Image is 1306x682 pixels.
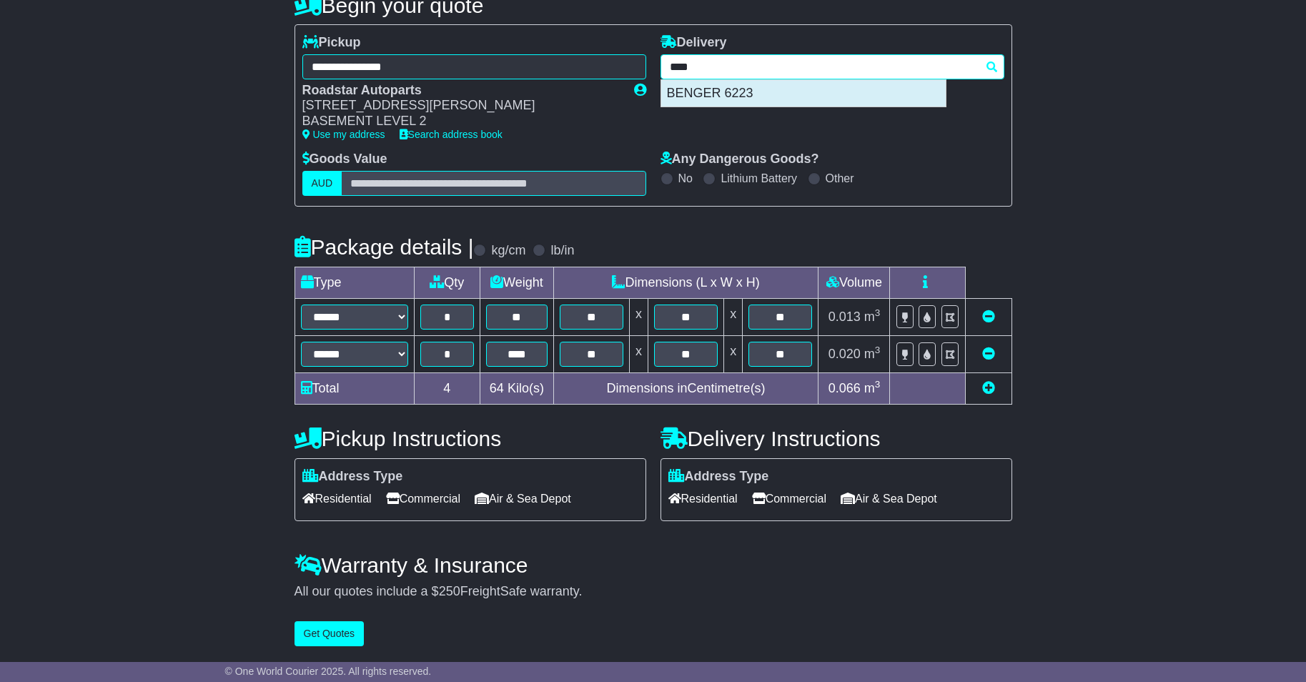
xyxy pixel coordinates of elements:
[414,372,480,404] td: 4
[302,488,372,510] span: Residential
[818,267,890,298] td: Volume
[295,267,414,298] td: Type
[295,427,646,450] h4: Pickup Instructions
[490,381,504,395] span: 64
[668,488,738,510] span: Residential
[302,35,361,51] label: Pickup
[752,488,826,510] span: Commercial
[629,335,648,372] td: x
[982,381,995,395] a: Add new item
[841,488,937,510] span: Air & Sea Depot
[629,298,648,335] td: x
[553,372,818,404] td: Dimensions in Centimetre(s)
[295,235,474,259] h4: Package details |
[661,35,727,51] label: Delivery
[295,372,414,404] td: Total
[553,267,818,298] td: Dimensions (L x W x H)
[661,80,946,107] div: BENGER 6223
[668,469,769,485] label: Address Type
[386,488,460,510] span: Commercial
[875,307,881,318] sup: 3
[875,345,881,355] sup: 3
[302,469,403,485] label: Address Type
[475,488,571,510] span: Air & Sea Depot
[661,54,1004,79] typeahead: Please provide city
[302,152,387,167] label: Goods Value
[480,267,554,298] td: Weight
[826,172,854,185] label: Other
[724,335,743,372] td: x
[302,129,385,140] a: Use my address
[302,114,620,129] div: BASEMENT LEVEL 2
[439,584,460,598] span: 250
[864,381,881,395] span: m
[225,666,432,677] span: © One World Courier 2025. All rights reserved.
[491,243,525,259] label: kg/cm
[302,171,342,196] label: AUD
[302,83,620,99] div: Roadstar Autoparts
[864,310,881,324] span: m
[724,298,743,335] td: x
[550,243,574,259] label: lb/in
[661,427,1012,450] h4: Delivery Instructions
[661,152,819,167] label: Any Dangerous Goods?
[721,172,797,185] label: Lithium Battery
[828,310,861,324] span: 0.013
[295,621,365,646] button: Get Quotes
[828,381,861,395] span: 0.066
[400,129,503,140] a: Search address book
[982,347,995,361] a: Remove this item
[864,347,881,361] span: m
[295,584,1012,600] div: All our quotes include a $ FreightSafe warranty.
[982,310,995,324] a: Remove this item
[678,172,693,185] label: No
[302,98,620,114] div: [STREET_ADDRESS][PERSON_NAME]
[828,347,861,361] span: 0.020
[414,267,480,298] td: Qty
[480,372,554,404] td: Kilo(s)
[295,553,1012,577] h4: Warranty & Insurance
[875,379,881,390] sup: 3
